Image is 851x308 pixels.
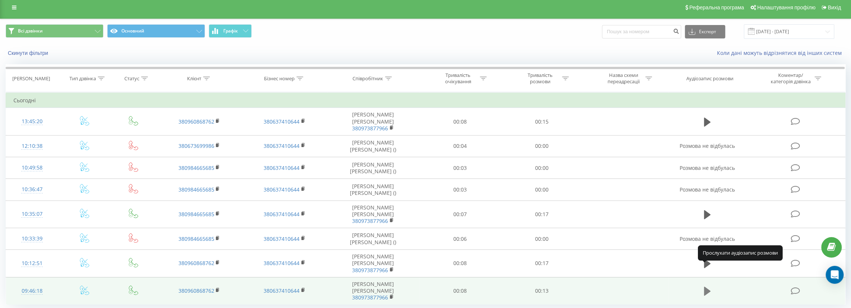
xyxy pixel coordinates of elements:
button: Всі дзвінки [6,24,103,38]
div: Коментар/категорія дзвінка [769,72,813,85]
td: 00:03 [419,157,501,179]
input: Пошук за номером [602,25,681,38]
div: Open Intercom Messenger [826,266,844,284]
a: 380637410644 [264,142,299,149]
div: 09:46:18 [13,284,51,298]
td: Сьогодні [6,93,845,108]
span: Вихід [828,4,841,10]
td: [PERSON_NAME] [PERSON_NAME] [327,108,419,136]
span: Розмова не відбулась [680,142,735,149]
td: 00:08 [419,250,501,277]
a: 380984665685 [178,235,214,242]
td: 00:03 [419,179,501,200]
td: 00:17 [501,250,583,277]
div: [PERSON_NAME] [12,75,50,82]
td: 00:07 [419,200,501,228]
a: 380637410644 [264,235,299,242]
td: 00:17 [501,200,583,228]
div: 10:36:47 [13,182,51,197]
div: Клієнт [187,75,201,82]
span: Налаштування профілю [757,4,815,10]
button: Основний [107,24,205,38]
div: 10:33:39 [13,231,51,246]
div: Тип дзвінка [69,75,96,82]
td: [PERSON_NAME] [PERSON_NAME] [327,200,419,228]
a: 380984665685 [178,186,214,193]
a: 380637410644 [264,259,299,267]
td: [PERSON_NAME] [PERSON_NAME] () [327,179,419,200]
div: Прослухати аудіозапис розмови [698,245,783,260]
span: Реферальна програма [689,4,744,10]
a: 380960868762 [178,259,214,267]
td: 00:08 [419,277,501,305]
td: 00:00 [501,179,583,200]
span: Графік [223,28,238,34]
span: Розмова не відбулась [680,164,735,171]
td: 00:00 [501,228,583,250]
div: Тривалість очікування [438,72,478,85]
div: Статус [124,75,139,82]
td: 00:06 [419,228,501,250]
td: [PERSON_NAME] [PERSON_NAME] [327,250,419,277]
td: [PERSON_NAME] [PERSON_NAME] () [327,157,419,179]
div: 13:45:20 [13,114,51,129]
div: Аудіозапис розмови [686,75,733,82]
div: Назва схеми переадресації [603,72,643,85]
span: Розмова не відбулась [680,235,735,242]
div: 10:35:07 [13,207,51,221]
a: 380973877966 [352,294,388,301]
td: 00:04 [419,135,501,157]
td: 00:13 [501,277,583,305]
td: [PERSON_NAME] [PERSON_NAME] () [327,135,419,157]
td: 00:08 [419,108,501,136]
div: Співробітник [352,75,383,82]
a: 380637410644 [264,164,299,171]
a: 380960868762 [178,287,214,294]
a: 380984665685 [178,211,214,218]
div: Тривалість розмови [520,72,560,85]
button: Графік [209,24,252,38]
a: 380984665685 [178,164,214,171]
button: Скинути фільтри [6,50,52,56]
div: 12:10:38 [13,139,51,153]
a: 380637410644 [264,287,299,294]
div: 10:12:51 [13,256,51,271]
button: Експорт [685,25,725,38]
a: 380973877966 [352,125,388,132]
td: [PERSON_NAME] [PERSON_NAME] [327,277,419,305]
a: Коли дані можуть відрізнятися вiд інших систем [717,49,845,56]
td: 00:15 [501,108,583,136]
a: 380960868762 [178,118,214,125]
a: 380637410644 [264,211,299,218]
a: 380973877966 [352,217,388,224]
span: Всі дзвінки [18,28,43,34]
td: 00:00 [501,157,583,179]
span: Розмова не відбулась [680,186,735,193]
a: 380637410644 [264,118,299,125]
a: 380673699986 [178,142,214,149]
div: Бізнес номер [264,75,295,82]
a: 380637410644 [264,186,299,193]
td: 00:00 [501,135,583,157]
td: [PERSON_NAME] [PERSON_NAME] () [327,228,419,250]
a: 380973877966 [352,267,388,274]
div: 10:49:58 [13,161,51,175]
